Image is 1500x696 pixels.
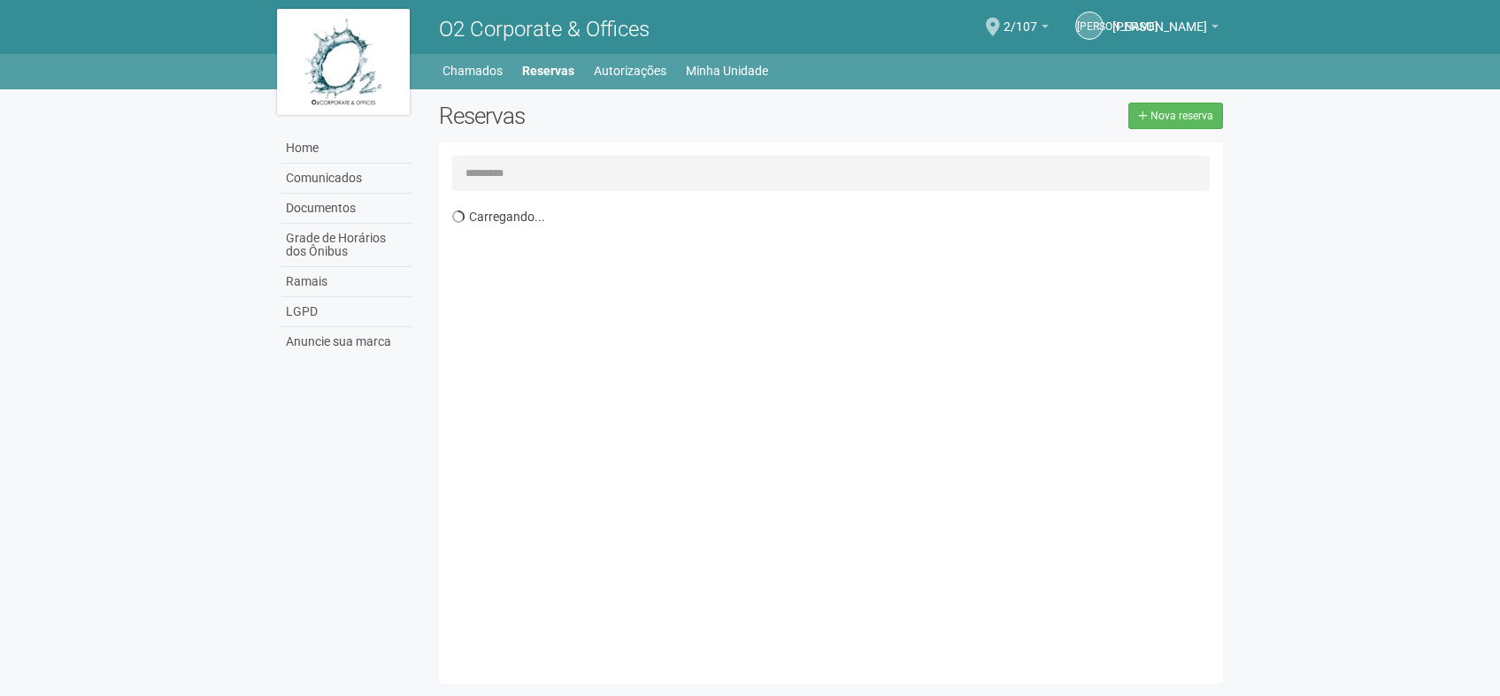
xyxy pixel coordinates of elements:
a: Chamados [442,58,503,83]
a: [PERSON_NAME] [1075,11,1104,40]
a: Anuncie sua marca [281,327,412,356]
span: Nova reserva [1150,110,1213,122]
a: Comunicados [281,164,412,194]
a: Nova reserva [1128,103,1223,129]
a: Ramais [281,267,412,297]
a: LGPD [281,297,412,327]
span: 2/107 [1004,3,1037,34]
div: Carregando... [452,200,1224,670]
a: 2/107 [1004,22,1049,36]
a: Reservas [522,58,574,83]
span: Juliana Oliveira [1112,3,1207,34]
a: Documentos [281,194,412,224]
a: Minha Unidade [686,58,768,83]
a: Autorizações [594,58,666,83]
a: [PERSON_NAME] [1112,22,1219,36]
span: O2 Corporate & Offices [439,17,650,42]
h2: Reservas [439,103,818,129]
a: Grade de Horários dos Ônibus [281,224,412,267]
img: logo.jpg [277,9,410,115]
a: Home [281,134,412,164]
